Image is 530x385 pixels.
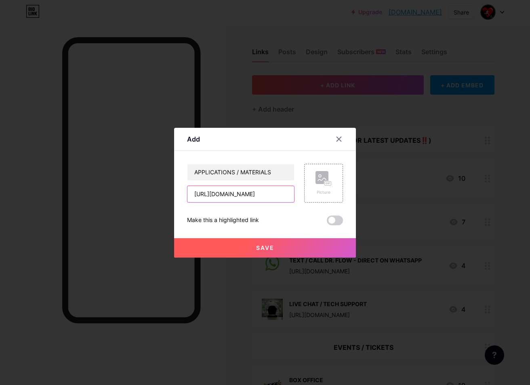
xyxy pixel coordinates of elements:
input: URL [187,186,294,202]
div: Add [187,134,200,144]
div: Make this a highlighted link [187,216,259,225]
div: Picture [315,189,332,195]
span: Save [256,244,274,251]
input: Title [187,164,294,180]
button: Save [174,238,356,258]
